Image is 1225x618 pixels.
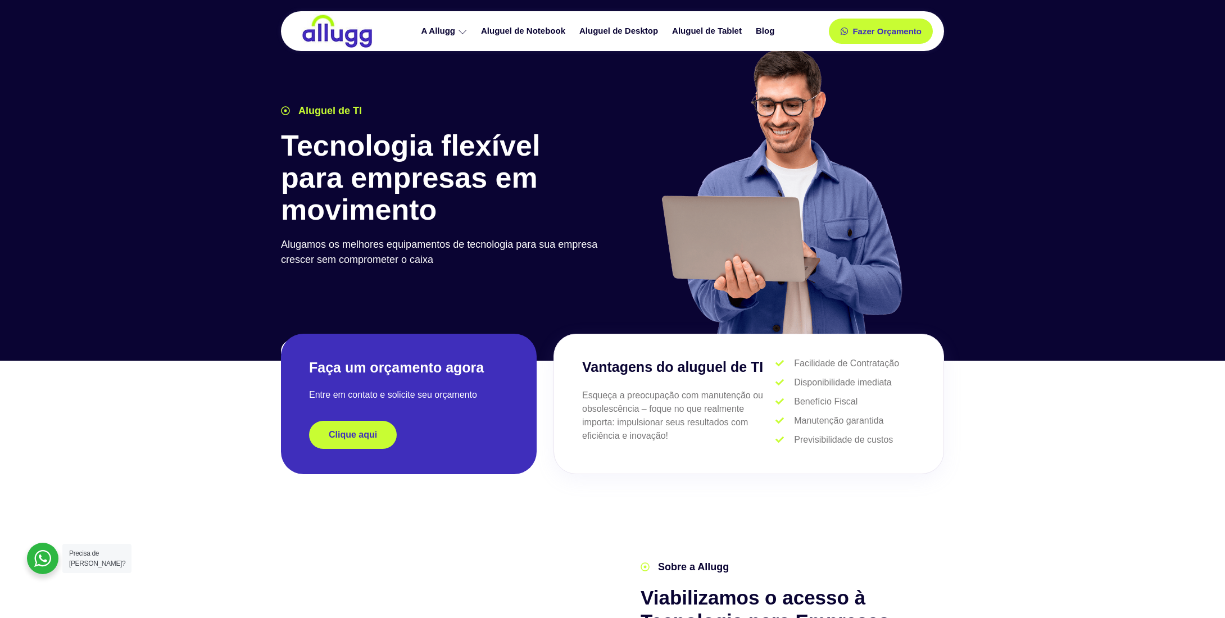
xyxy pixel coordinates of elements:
[582,389,775,443] p: Esqueça a preocupação com manutenção ou obsolescência – foque no que realmente importa: impulsion...
[791,395,857,408] span: Benefício Fiscal
[281,237,607,267] p: Alugamos os melhores equipamentos de tecnologia para sua empresa crescer sem comprometer o caixa
[296,103,362,119] span: Aluguel de TI
[791,414,883,428] span: Manutenção garantida
[829,19,933,44] a: Fazer Orçamento
[750,21,783,41] a: Blog
[574,21,666,41] a: Aluguel de Desktop
[791,433,893,447] span: Previsibilidade de custos
[657,47,905,334] img: aluguel de ti para startups
[69,549,125,567] span: Precisa de [PERSON_NAME]?
[475,21,574,41] a: Aluguel de Notebook
[415,21,475,41] a: A Allugg
[309,421,397,449] a: Clique aqui
[852,27,922,35] span: Fazer Orçamento
[329,430,377,439] span: Clique aqui
[301,14,374,48] img: locação de TI é Allugg
[309,388,509,402] p: Entre em contato e solicite seu orçamento
[309,358,509,377] h2: Faça um orçamento agora
[582,357,775,378] h3: Vantagens do aluguel de TI
[281,130,607,226] h1: Tecnologia flexível para empresas em movimento
[655,560,729,575] span: Sobre a Allugg
[666,21,750,41] a: Aluguel de Tablet
[791,357,899,370] span: Facilidade de Contratação
[791,376,891,389] span: Disponibilidade imediata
